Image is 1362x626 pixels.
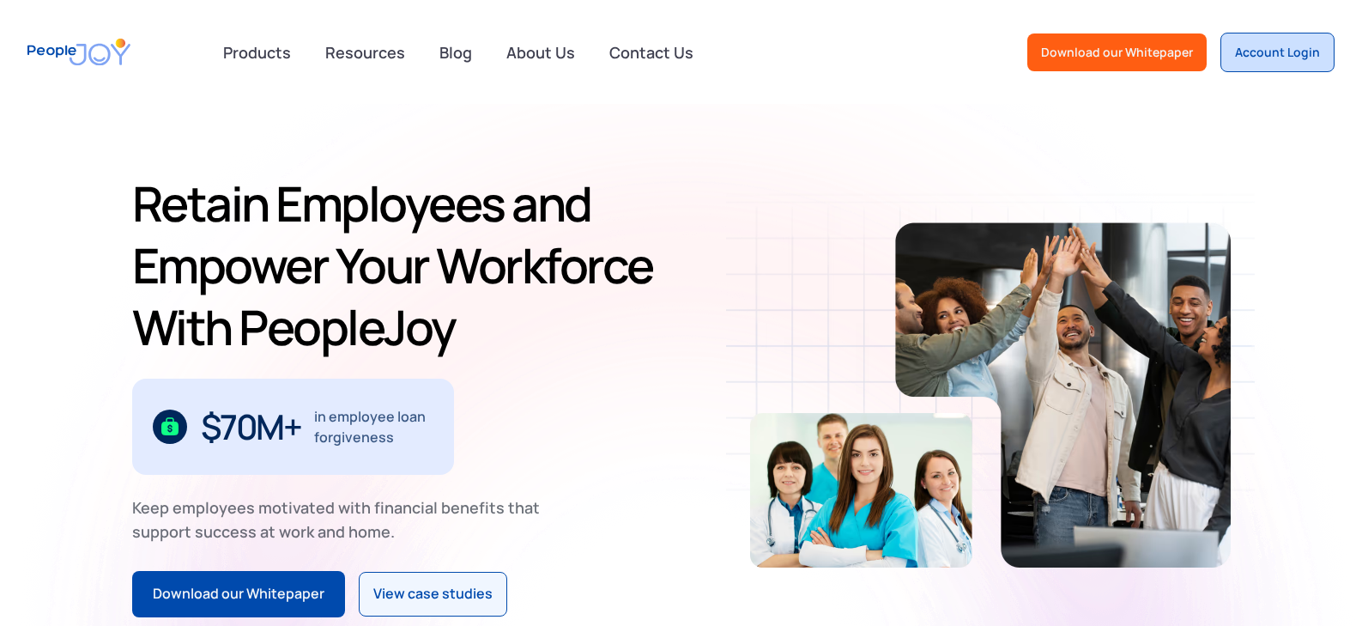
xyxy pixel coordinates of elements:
[1220,33,1335,72] a: Account Login
[599,33,704,71] a: Contact Us
[213,35,301,70] div: Products
[373,583,493,605] div: View case studies
[132,495,554,544] div: Keep employees motivated with financial benefits that support success at work and home.
[496,33,585,71] a: About Us
[315,33,415,71] a: Resources
[27,27,130,76] a: home
[153,583,324,605] div: Download our Whitepaper
[132,379,454,475] div: 1 / 3
[132,571,345,617] a: Download our Whitepaper
[429,33,482,71] a: Blog
[750,413,972,568] img: Retain-Employees-PeopleJoy
[895,222,1231,568] img: Retain-Employees-PeopleJoy
[314,406,433,447] div: in employee loan forgiveness
[1041,44,1193,61] div: Download our Whitepaper
[201,413,301,441] div: $70M+
[359,572,507,617] a: View case studies
[1235,44,1320,61] div: Account Login
[132,173,675,358] h1: Retain Employees and Empower Your Workforce With PeopleJoy
[1027,33,1207,71] a: Download our Whitepaper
